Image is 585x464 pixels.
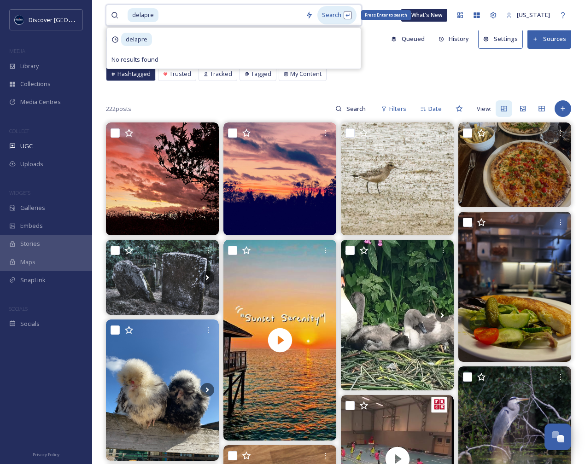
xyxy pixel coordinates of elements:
[389,104,406,113] span: Filters
[361,10,411,20] div: Press Enter to search
[223,240,336,441] img: thumbnail
[20,258,35,267] span: Maps
[20,221,43,230] span: Embeds
[386,30,434,48] a: Queued
[458,212,571,362] img: It’s Saturday and the perfect time to head into town for something delicious. Pop into Kafe Bloc ...
[20,142,33,151] span: UGC
[106,104,131,113] span: 222 posts
[121,33,152,46] span: delapre
[33,452,59,458] span: Privacy Policy
[478,29,527,48] a: Settings
[170,70,191,78] span: Trusted
[128,8,158,22] span: delapre
[434,30,479,48] a: History
[544,423,571,450] button: Open Chat
[223,240,336,441] video: #allthingstravel #travel #luxurytravel #maldives #ibiza #sunsetsofinstagram #sunsets #brackley #s...
[341,122,454,235] img: The smart juvenile American Golden Plover, a pretty scarce bird, at Pitsford Reservoir, Northampt...
[477,104,491,113] span: View:
[458,122,571,207] img: Pizza at thesuninnge Nduja pizza tasted so good but those Parmesan and truffle fries were somethi...
[106,240,219,315] img: St. Mary the Virgin Church, Dodford. Part 2. #total_gothic #immortal_gothic #gothic #tombstone #h...
[428,104,442,113] span: Date
[9,128,29,134] span: COLLECT
[210,70,232,78] span: Tracked
[9,47,25,54] span: MEDIA
[111,55,158,64] span: No results found
[341,240,454,390] img: WORLD ANIMAL DAY is today!!!! 🐄🐑🐕🐖🐥🦌🦆🦉🦔 October 4th is a day to celebrate all animals on our plan...
[401,9,447,22] a: What's New
[20,98,61,106] span: Media Centres
[106,122,219,235] img: #Rushden #Northamptonshire #chasethesunset #landscapephotography #sunsetphotography
[478,29,523,48] button: Settings
[20,276,46,284] span: SnapLink
[290,70,322,78] span: My Content
[29,15,112,24] span: Discover [GEOGRAPHIC_DATA]
[117,70,151,78] span: Hashtagged
[33,448,59,459] a: Privacy Policy
[20,62,39,70] span: Library
[9,189,30,196] span: WIDGETS
[386,30,429,48] button: Queued
[20,239,40,248] span: Stories
[20,319,40,328] span: Socials
[517,11,550,19] span: [US_STATE]
[9,305,28,312] span: SOCIALS
[317,6,357,24] div: Search
[251,70,271,78] span: Tagged
[502,6,555,24] a: [US_STATE]
[527,29,571,48] button: Sources
[223,122,336,235] img: #Rushden #sunsetphotography #landscapephotography #sunset
[15,15,24,24] img: Untitled%20design%20%282%29.png
[434,30,474,48] button: History
[342,99,372,118] input: Search
[106,319,219,460] img: Our chickens are so much more than just egg-layer! Each one has their own unique personality, and...
[20,80,51,88] span: Collections
[20,160,43,168] span: Uploads
[20,203,45,212] span: Galleries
